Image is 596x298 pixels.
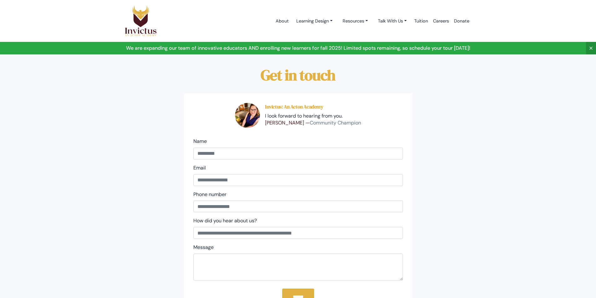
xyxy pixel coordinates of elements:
[193,217,257,225] label: How did you hear about us?
[193,191,227,198] label: Phone number
[125,67,472,83] h1: Get in touch
[125,5,157,37] img: Logo
[412,8,430,34] a: Tuition
[265,104,361,110] h5: Invictus: An Acton Academy
[273,8,291,34] a: About
[451,8,472,34] a: Donate
[193,244,214,251] label: Message
[193,138,207,145] label: Name
[430,8,451,34] a: Careers
[193,164,206,172] label: Email
[265,113,361,120] p: I look forward to hearing from you.
[338,15,373,27] a: Resources
[235,103,260,128] img: sarah.jpg
[291,15,338,27] a: Learning Design
[310,119,361,126] span: Community Champion
[265,119,361,127] p: [PERSON_NAME] —
[373,15,412,27] a: Talk With Us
